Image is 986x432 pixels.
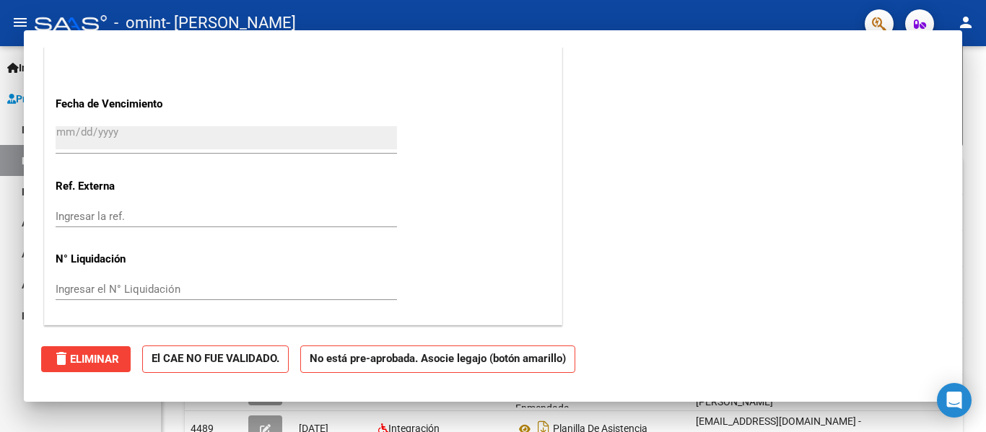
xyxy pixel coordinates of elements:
[12,14,29,31] mat-icon: menu
[53,353,119,366] span: Eliminar
[166,7,296,39] span: - [PERSON_NAME]
[114,7,166,39] span: - omint
[56,251,204,268] p: N° Liquidación
[937,383,972,418] div: Open Intercom Messenger
[53,350,70,367] mat-icon: delete
[56,96,204,113] p: Fecha de Vencimiento
[7,91,139,107] span: Prestadores / Proveedores
[300,345,575,374] strong: No está pre-aprobada. Asocie legajo (botón amarillo)
[957,14,974,31] mat-icon: person
[41,346,131,372] button: Eliminar
[56,178,204,195] p: Ref. Externa
[142,345,289,374] strong: El CAE NO FUE VALIDADO.
[7,60,44,76] span: Inicio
